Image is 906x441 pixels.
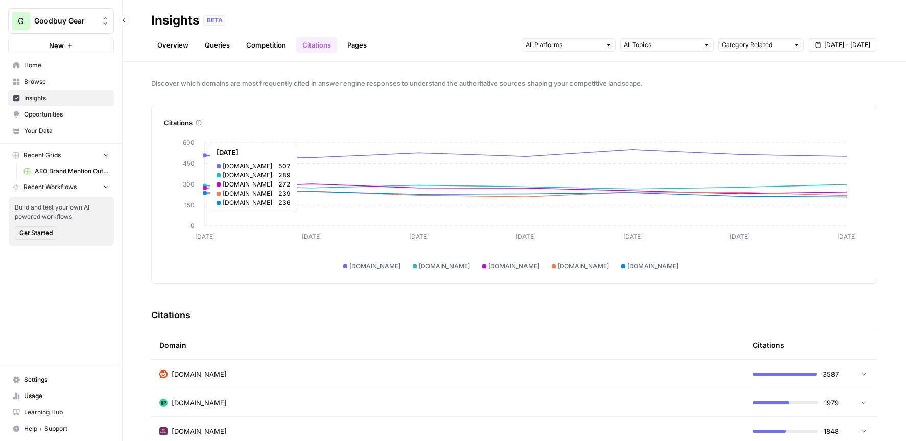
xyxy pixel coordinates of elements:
span: Your Data [24,126,109,135]
tspan: [DATE] [516,233,536,240]
div: BETA [203,15,226,26]
tspan: [DATE] [409,233,429,240]
tspan: [DATE] [302,233,322,240]
div: Citations [164,118,865,128]
span: Opportunities [24,110,109,119]
button: Recent Workflows [8,179,114,195]
span: AEO Brand Mention Outreach [35,167,109,176]
span: Learning Hub [24,408,109,417]
span: [DOMAIN_NAME] [558,262,609,271]
span: 3587 [823,369,839,379]
span: [DOMAIN_NAME] [172,369,227,379]
span: Usage [24,391,109,401]
tspan: 300 [183,180,195,188]
span: [DOMAIN_NAME] [627,262,678,271]
span: Discover which domains are most frequently cited in answer engine responses to understand the aut... [151,78,877,88]
a: Competition [240,37,292,53]
a: Queries [199,37,236,53]
span: Recent Workflows [23,182,77,192]
span: Settings [24,375,109,384]
a: AEO Brand Mention Outreach [19,163,114,179]
span: Insights [24,94,109,103]
a: Insights [8,90,114,106]
button: Help + Support [8,421,114,437]
a: Opportunities [8,106,114,123]
input: All Platforms [526,40,601,50]
div: Domain [159,331,736,359]
img: gpzl2xjlivdetd7favrja7wppyla [159,427,168,435]
div: Insights [151,12,199,29]
a: Browse [8,74,114,90]
button: Recent Grids [8,148,114,163]
img: m2cl2pnoess66jx31edqk0jfpcfn [159,370,168,378]
tspan: [DATE] [623,233,643,240]
input: Category Related [722,40,789,50]
button: Workspace: Goodbuy Gear [8,8,114,34]
a: Home [8,57,114,74]
img: qev8ers2b11hztfznmo08thsi9cm [159,399,168,407]
a: Overview [151,37,195,53]
button: Get Started [15,226,57,240]
span: Help + Support [24,424,109,433]
span: [DOMAIN_NAME] [349,262,400,271]
span: [DOMAIN_NAME] [419,262,470,271]
tspan: [DATE] [730,233,750,240]
span: Browse [24,77,109,86]
tspan: 0 [190,222,195,229]
a: Usage [8,388,114,404]
span: Build and test your own AI powered workflows [15,203,108,221]
tspan: 600 [183,138,195,146]
span: Get Started [19,228,53,238]
span: G [18,15,24,27]
h3: Citations [151,308,190,322]
tspan: 450 [183,159,195,167]
a: Pages [341,37,373,53]
span: [DOMAIN_NAME] [172,398,227,408]
span: 1979 [824,398,839,408]
span: Home [24,61,109,70]
tspan: [DATE] [837,233,857,240]
span: [DOMAIN_NAME] [172,426,227,436]
input: All Topics [624,40,699,50]
span: Goodbuy Gear [34,16,96,26]
div: Citations [753,331,784,359]
span: [DOMAIN_NAME] [488,262,539,271]
button: New [8,38,114,53]
a: Citations [296,37,337,53]
span: 1848 [824,426,839,436]
a: Settings [8,372,114,388]
a: Your Data [8,123,114,139]
tspan: [DATE] [195,233,215,240]
span: [DATE] - [DATE] [824,40,870,50]
a: Learning Hub [8,404,114,421]
button: [DATE] - [DATE] [808,38,877,52]
span: Recent Grids [23,151,61,160]
span: New [49,40,64,51]
tspan: 150 [184,201,195,209]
